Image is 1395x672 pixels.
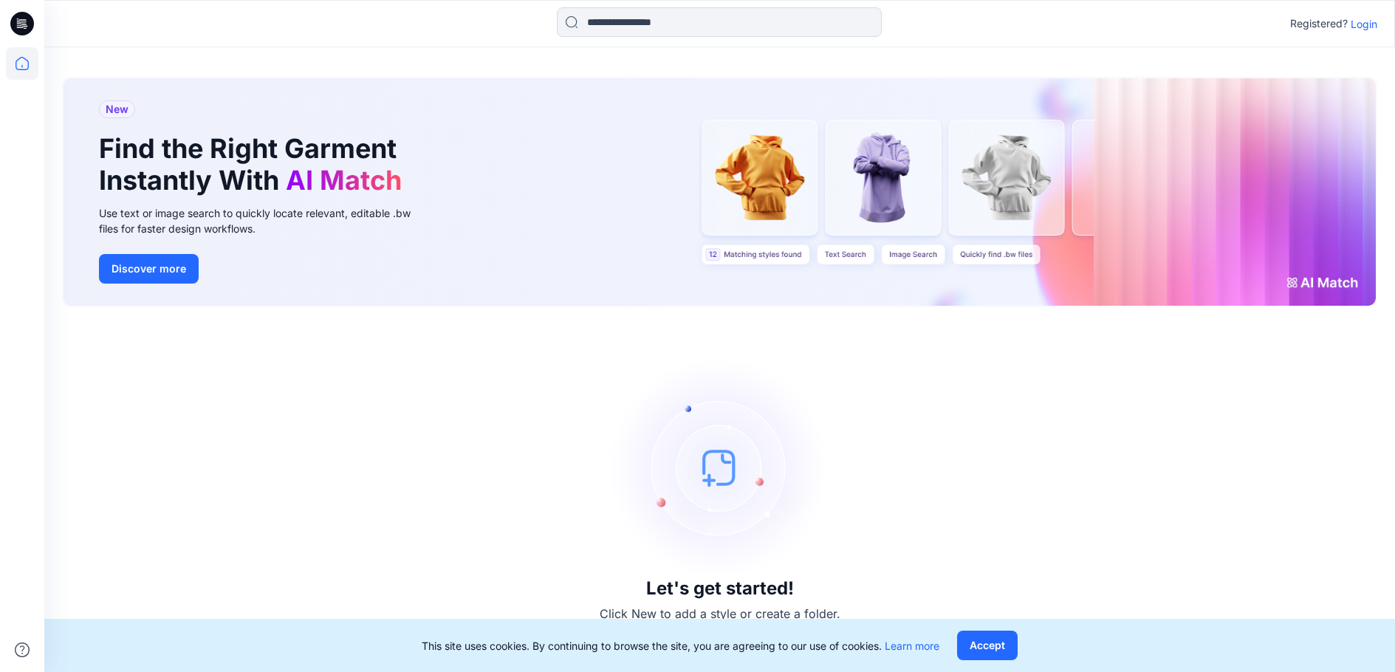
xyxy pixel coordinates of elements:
a: Learn more [885,640,939,652]
p: This site uses cookies. By continuing to browse the site, you are agreeing to our use of cookies. [422,638,939,654]
h1: Find the Right Garment Instantly With [99,133,409,196]
span: New [106,100,128,118]
button: Discover more [99,254,199,284]
p: Registered? [1290,15,1348,32]
img: empty-state-image.svg [609,357,831,578]
div: Use text or image search to quickly locate relevant, editable .bw files for faster design workflows. [99,205,431,236]
button: Accept [957,631,1018,660]
h3: Let's get started! [646,578,794,599]
p: Login [1351,16,1377,32]
span: AI Match [286,164,402,196]
p: Click New to add a style or create a folder. [600,605,840,623]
